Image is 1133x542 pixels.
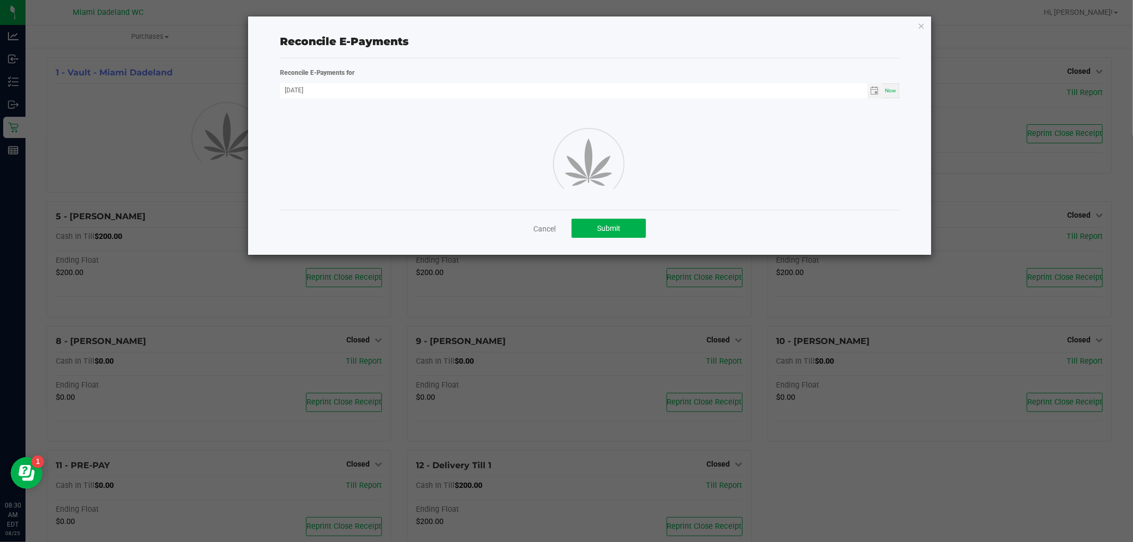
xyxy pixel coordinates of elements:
span: Submit [597,224,620,233]
a: Cancel [533,223,556,234]
span: Now [885,88,896,93]
input: Date [280,83,867,97]
div: Reconcile E-Payments [280,33,900,49]
span: Toggle calendar [867,83,883,98]
button: Submit [572,219,646,238]
strong: Reconcile E-Payments for [280,69,355,76]
iframe: Resource center unread badge [31,455,44,468]
iframe: Resource center [11,457,42,489]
